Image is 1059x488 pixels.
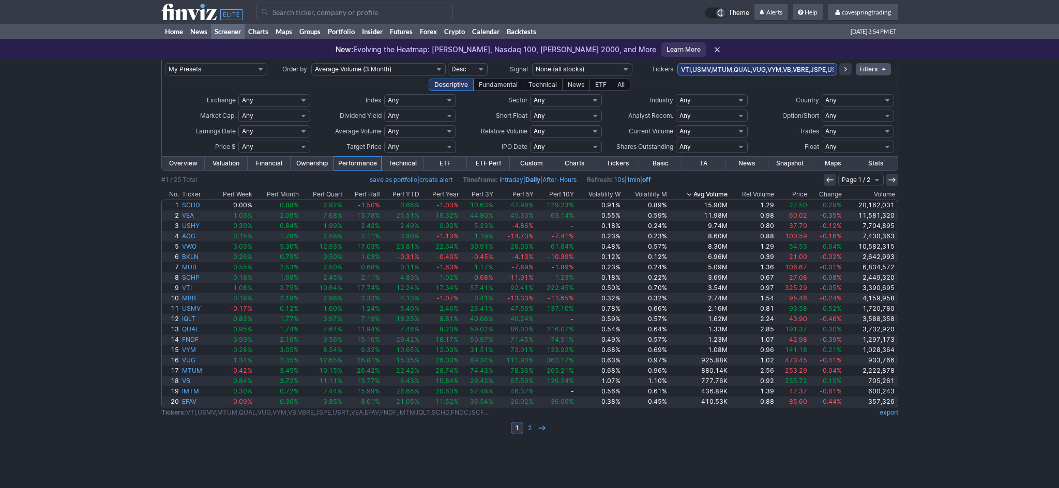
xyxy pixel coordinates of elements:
a: -1.03% [421,200,460,210]
a: 0.11% [382,262,421,272]
a: 0.24% [622,262,669,272]
a: 2,642,993 [843,252,898,262]
span: 100.59 [785,232,807,240]
a: SCHD [180,200,211,210]
a: 6.96M [669,252,729,262]
span: 2.11% [361,273,380,281]
span: 17.03% [357,242,380,250]
a: -0.16% [809,231,843,241]
span: -0.12% [820,222,842,230]
a: 5.36% [254,241,300,252]
a: Backtests [503,24,540,39]
div: Descriptive [429,79,474,91]
span: -0.31% [397,253,419,261]
a: Daily [525,176,540,184]
a: 0.15% [211,231,254,241]
span: 45.33% [510,211,534,219]
span: 3.80% [400,232,419,240]
a: 57.41% [460,283,495,293]
a: 1.99% [300,221,343,231]
a: 0.67 [729,272,776,283]
a: Theme [705,7,749,19]
a: 1.03% [211,210,254,221]
a: News [187,24,211,39]
a: 2.53% [254,262,300,272]
span: 47.96% [510,201,534,209]
span: 0.26% [233,253,252,261]
a: ETF [424,157,467,170]
span: 129.23% [547,201,574,209]
a: 11.98M [669,210,729,221]
span: 0.79% [280,253,299,261]
a: Basic [639,157,682,170]
a: 2.58% [300,231,343,241]
span: 1.23% [555,273,574,281]
a: Technical [381,157,424,170]
a: 3.03% [211,241,254,252]
span: 7.68% [323,211,342,219]
a: 17.74% [344,283,382,293]
a: 2 [162,210,180,221]
a: Charts [245,24,272,39]
a: Charts [553,157,596,170]
a: 1.03% [344,252,382,262]
span: 10.63% [470,201,493,209]
a: 7.68% [300,210,343,221]
a: 10.63% [460,200,495,210]
a: 37.70 [776,221,809,231]
a: 0.57% [622,241,669,252]
span: -1.63% [436,263,459,271]
a: -7.41% [535,231,576,241]
a: 4 [162,231,180,241]
a: 0.98 [729,210,776,221]
a: -4.13% [495,252,535,262]
span: 2.11% [361,232,380,240]
div: ETF [589,79,612,91]
a: 1.36 [729,262,776,272]
a: -0.68% [460,272,495,283]
a: 15.90M [669,200,729,210]
span: 0.68% [361,263,380,271]
span: 1.78% [280,232,299,240]
span: -1.50% [358,201,380,209]
a: 17.03% [344,241,382,252]
span: 26.30% [510,242,534,250]
a: 0.68% [344,262,382,272]
span: 0.92% [440,222,459,230]
a: 2.75% [254,283,300,293]
span: 2.49% [400,222,419,230]
a: 1.08% [211,283,254,293]
a: 0.55% [576,210,622,221]
input: Search [256,4,453,20]
span: 5.23% [474,222,493,230]
a: 27.08 [776,272,809,283]
span: 12.93% [319,242,342,250]
a: 0.23% [622,231,669,241]
a: 6,834,572 [843,262,898,272]
a: 6 [162,252,180,262]
span: 2.92% [323,201,342,209]
a: -1.89% [535,262,576,272]
a: 0.88% [254,200,300,210]
a: 7 [162,262,180,272]
span: Theme [729,7,749,19]
a: 1.19% [460,231,495,241]
a: -11.91% [495,272,535,283]
span: 2.53% [280,263,299,271]
span: 0.88% [280,201,299,209]
a: News [725,157,768,170]
span: 1.99% [323,222,342,230]
a: VWO [180,241,211,252]
a: After-Hours [542,176,577,184]
a: 0.89% [622,200,669,210]
a: VEA [180,210,211,221]
a: 61.84% [535,241,576,252]
a: 7,430,363 [843,231,898,241]
a: Futures [386,24,416,39]
a: 7,704,895 [843,221,898,231]
span: -0.16% [820,232,842,240]
a: Calendar [468,24,503,39]
a: 1.68% [254,272,300,283]
a: 0.84% [254,221,300,231]
a: -0.08% [809,272,843,283]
